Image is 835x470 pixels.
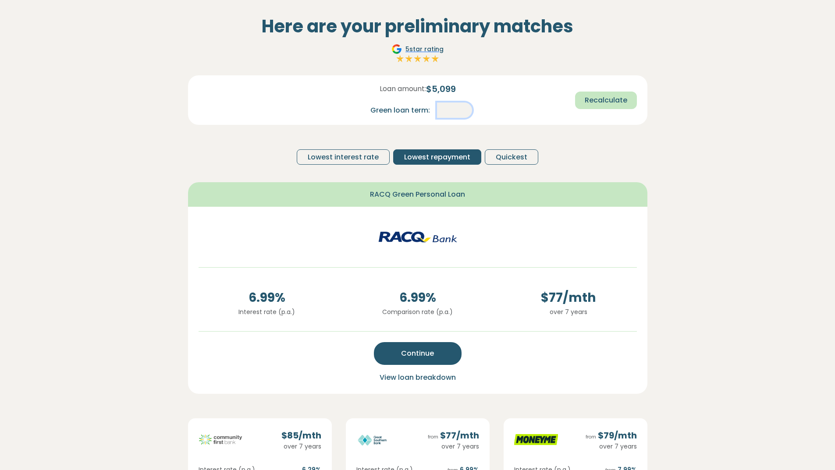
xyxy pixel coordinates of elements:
p: Interest rate (p.a.) [199,307,335,317]
span: Lowest interest rate [308,152,379,163]
button: Lowest repayment [393,149,481,165]
span: View loan breakdown [380,372,456,382]
div: over 7 years [428,442,479,451]
div: $ 79 /mth [586,429,637,442]
img: Full star [431,54,440,63]
span: Quickest [496,152,527,163]
img: racq-personal logo [378,217,457,257]
img: Full star [396,54,405,63]
span: RACQ Green Personal Loan [370,189,465,200]
span: from [586,434,596,440]
button: Lowest interest rate [297,149,390,165]
div: $ 77 /mth [428,429,479,442]
a: Google5star ratingFull starFull starFull starFull starFull star [390,44,445,65]
button: Recalculate [575,92,637,109]
div: Green loan term: [363,102,437,118]
img: community-first logo [199,429,242,451]
span: 5 star rating [405,45,444,54]
div: $ 85 /mth [281,429,321,442]
button: Quickest [485,149,538,165]
button: Continue [374,342,462,365]
img: great-southern logo [356,429,400,451]
span: from [428,434,438,440]
img: Full star [413,54,422,63]
p: over 7 years [500,307,637,317]
h2: Here are your preliminary matches [188,16,647,37]
img: Full star [405,54,413,63]
span: $ 77 /mth [500,289,637,307]
span: Recalculate [585,95,627,106]
div: over 7 years [586,442,637,451]
span: Continue [401,348,434,359]
div: over 7 years [281,442,321,451]
img: Full star [422,54,431,63]
span: Lowest repayment [404,152,470,163]
button: View loan breakdown [377,372,458,383]
p: Comparison rate (p.a.) [349,307,486,317]
img: Google [391,44,402,54]
span: Loan amount: [380,84,426,94]
span: 6.99 % [349,289,486,307]
span: $ 5,099 [426,82,456,95]
img: moneyme logo [514,429,558,451]
span: 6.99 % [199,289,335,307]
